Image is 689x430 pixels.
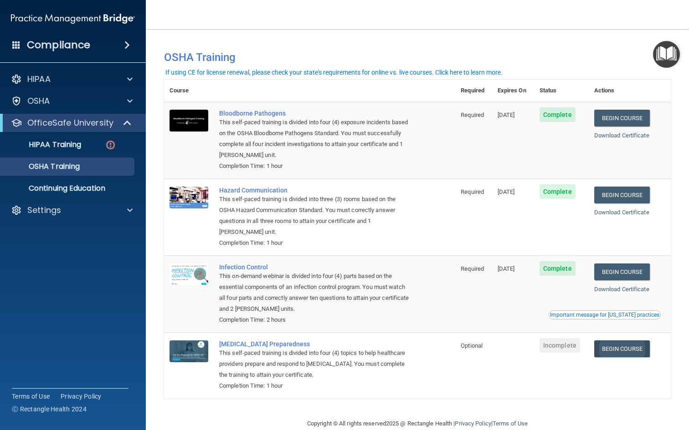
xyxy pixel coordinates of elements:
[219,194,410,238] div: This self-paced training is divided into three (3) rooms based on the OSHA Hazard Communication S...
[498,265,515,272] span: [DATE]
[11,205,133,216] a: Settings
[589,80,671,102] th: Actions
[493,420,528,427] a: Terms of Use
[6,140,81,149] p: HIPAA Training
[540,261,576,276] span: Complete
[219,110,410,117] a: Bloodborne Pathogens
[653,41,680,68] button: Open Resource Center
[540,338,580,353] span: Incomplete
[461,265,484,272] span: Required
[549,310,661,319] button: Read this if you are a dental practitioner in the state of CA
[27,74,51,85] p: HIPAA
[594,187,650,203] a: Begin Course
[550,312,659,318] div: Important message for [US_STATE] practices
[540,107,576,122] span: Complete
[27,96,50,106] p: OSHA
[455,80,492,102] th: Required
[455,420,491,427] a: Privacy Policy
[594,340,650,357] a: Begin Course
[219,187,410,194] a: Hazard Communication
[498,188,515,195] span: [DATE]
[11,10,135,28] img: PMB logo
[61,392,102,401] a: Privacy Policy
[461,111,484,118] span: Required
[164,68,504,77] button: If using CE for license renewal, please check your state's requirements for online vs. live cours...
[594,286,649,293] a: Download Certificate
[594,110,650,126] a: Begin Course
[219,314,410,325] div: Completion Time: 2 hours
[461,188,484,195] span: Required
[219,271,410,314] div: This on-demand webinar is divided into four (4) parts based on the essential components of an inf...
[594,209,649,216] a: Download Certificate
[219,340,410,348] a: [MEDICAL_DATA] Preparedness
[219,238,410,248] div: Completion Time: 1 hour
[492,80,534,102] th: Expires On
[461,342,483,349] span: Optional
[164,51,671,64] h4: OSHA Training
[12,392,50,401] a: Terms of Use
[27,39,90,51] h4: Compliance
[594,132,649,139] a: Download Certificate
[6,162,80,171] p: OSHA Training
[164,80,214,102] th: Course
[11,117,132,128] a: OfficeSafe University
[165,69,503,76] div: If using CE for license renewal, please check your state's requirements for online vs. live cours...
[219,117,410,161] div: This self-paced training is divided into four (4) exposure incidents based on the OSHA Bloodborne...
[498,111,515,118] span: [DATE]
[105,139,116,151] img: danger-circle.6113f641.png
[6,184,130,193] p: Continuing Education
[219,161,410,172] div: Completion Time: 1 hour
[540,184,576,199] span: Complete
[27,205,61,216] p: Settings
[219,348,410,380] div: This self-paced training is divided into four (4) topics to help healthcare providers prepare and...
[594,263,650,280] a: Begin Course
[11,74,133,85] a: HIPAA
[11,96,133,106] a: OSHA
[219,263,410,271] a: Infection Control
[12,405,87,414] span: Ⓒ Rectangle Health 2024
[27,117,113,128] p: OfficeSafe University
[534,80,589,102] th: Status
[219,380,410,391] div: Completion Time: 1 hour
